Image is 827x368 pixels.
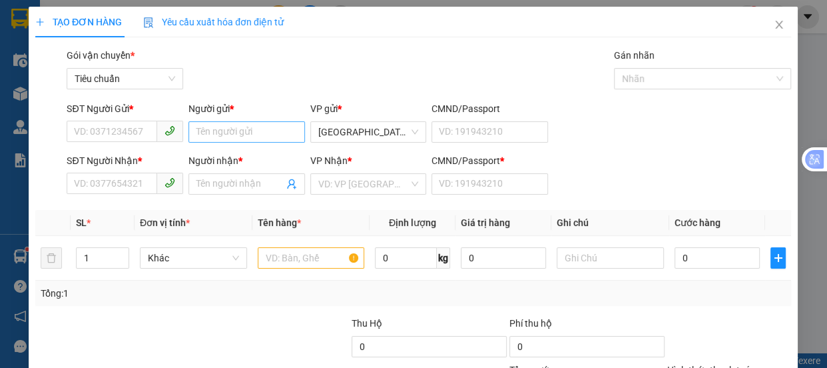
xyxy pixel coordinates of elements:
th: Ghi chú [552,210,670,236]
span: Tiêu chuẩn [75,69,176,89]
span: Gói vận chuyển [67,50,135,61]
span: VP Nhận [310,155,348,166]
span: Yêu cầu xuất hóa đơn điện tử [144,17,284,27]
button: Close [761,7,798,44]
span: user-add [286,179,297,189]
button: delete [41,247,62,269]
span: plus [35,17,45,27]
button: plus [771,247,786,269]
span: Giá trị hàng [461,217,510,228]
span: SL [76,217,87,228]
div: Người gửi [189,101,306,116]
span: Nhận: [156,11,188,25]
img: icon [144,17,154,28]
div: KIỀU LOAN [11,41,146,57]
span: phone [165,125,176,136]
div: Phí thu hộ [509,316,665,336]
input: 0 [461,247,547,269]
div: Tổng: 1 [41,286,320,301]
span: TẠO ĐƠN HÀNG [35,17,122,27]
span: Thu Hộ [352,318,382,329]
div: CMND/Passport [432,153,549,168]
span: Đơn vị tính [140,217,190,228]
div: Người nhận [189,153,306,168]
input: Ghi Chú [557,247,665,269]
span: plus [772,253,786,263]
div: [GEOGRAPHIC_DATA] [156,11,291,41]
div: CMND/Passport [432,101,549,116]
div: VP gửi [310,101,427,116]
label: Gán nhãn [615,50,655,61]
div: [GEOGRAPHIC_DATA] [11,11,146,41]
div: A [156,76,291,92]
div: SĐT Người Gửi [67,101,184,116]
span: Định lượng [389,217,436,228]
span: close [774,19,785,30]
span: Tên hàng [258,217,301,228]
div: 0337253267 [156,57,291,76]
span: Đà Lạt [318,122,419,142]
span: Gửi: [11,11,32,25]
span: Khác [148,248,240,268]
div: THÙY [156,41,291,57]
div: SĐT Người Nhận [67,153,184,168]
div: 0865070496 [11,57,146,76]
span: kg [437,247,450,269]
span: phone [165,177,176,188]
input: VD: Bàn, Ghế [258,247,365,269]
span: Cước hàng [675,217,720,228]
